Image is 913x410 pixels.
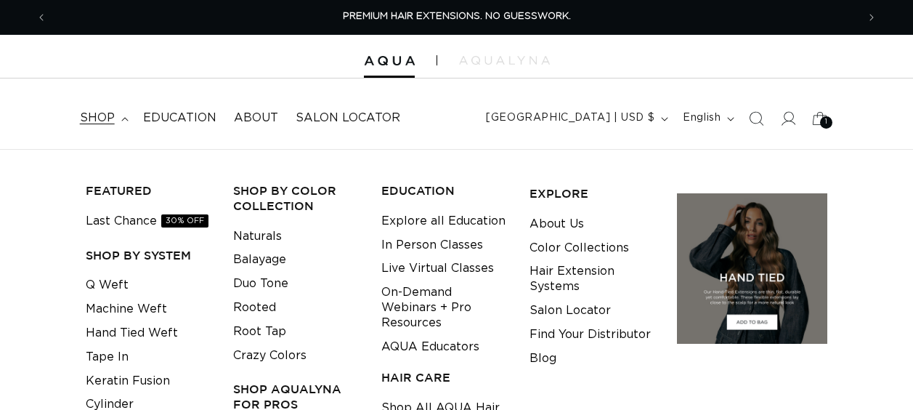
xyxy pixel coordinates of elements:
a: Keratin Fusion [86,369,170,393]
a: Last Chance30% OFF [86,209,208,233]
a: Machine Weft [86,297,167,321]
h3: HAIR CARE [381,370,507,385]
summary: shop [71,102,134,134]
span: PREMIUM HAIR EXTENSIONS. NO GUESSWORK. [343,12,571,21]
span: English [683,110,721,126]
a: AQUA Educators [381,335,479,359]
span: Salon Locator [296,110,400,126]
span: 30% OFF [161,214,208,228]
button: Previous announcement [25,4,57,31]
a: Hand Tied Weft [86,321,178,345]
a: Tape In [86,345,129,369]
a: Education [134,102,225,134]
button: Next announcement [856,4,888,31]
a: On-Demand Webinars + Pro Resources [381,281,507,334]
span: 1 [825,116,828,129]
span: About [234,110,278,126]
a: Color Collections [529,236,629,260]
a: Hair Extension Systems [529,260,655,299]
a: Root Tap [233,320,286,344]
span: [GEOGRAPHIC_DATA] | USD $ [486,110,654,126]
h3: EDUCATION [381,183,507,198]
h3: EXPLORE [529,186,655,201]
button: English [674,105,740,132]
img: aqualyna.com [459,56,550,65]
h3: Shop by Color Collection [233,183,359,214]
summary: Search [740,102,772,134]
a: Find Your Distributor [529,323,651,347]
a: Salon Locator [529,299,611,323]
span: Education [143,110,216,126]
h3: SHOP BY SYSTEM [86,248,211,263]
h3: FEATURED [86,183,211,198]
a: In Person Classes [381,233,483,257]
button: [GEOGRAPHIC_DATA] | USD $ [477,105,674,132]
a: Rooted [233,296,276,320]
a: Crazy Colors [233,344,307,368]
a: About [225,102,287,134]
a: Duo Tone [233,272,288,296]
a: Salon Locator [287,102,409,134]
img: Aqua Hair Extensions [364,56,415,66]
a: Live Virtual Classes [381,257,494,281]
a: Naturals [233,225,282,249]
a: Blog [529,347,556,371]
a: Q Weft [86,273,129,297]
a: Explore all Education [381,209,506,233]
a: Balayage [233,248,286,272]
span: shop [80,110,115,126]
a: About Us [529,212,584,236]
